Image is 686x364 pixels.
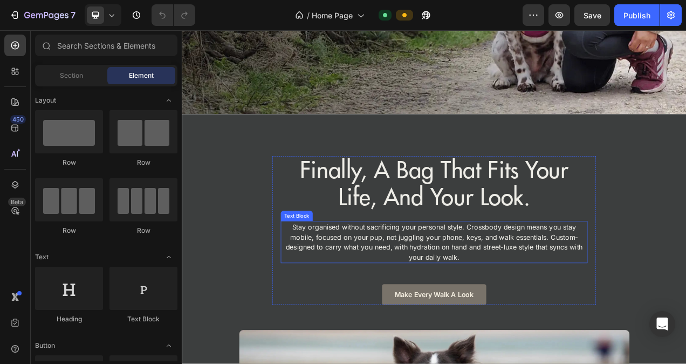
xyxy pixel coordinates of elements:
[4,4,80,26] button: 7
[35,341,55,350] span: Button
[35,35,177,56] input: Search Sections & Elements
[623,10,650,21] div: Publish
[257,326,390,353] a: Make Every Walk a Look
[35,252,49,262] span: Text
[35,314,103,324] div: Heading
[307,10,310,21] span: /
[649,311,675,337] div: Open Intercom Messenger
[10,115,26,124] div: 450
[273,333,374,346] p: Make Every Walk a Look
[35,158,103,167] div: Row
[35,226,103,235] div: Row
[35,96,56,105] span: Layout
[71,9,76,22] p: 7
[128,246,519,298] p: Stay organised without sacrificing your personal style. Crossbody design means you stay mobile, f...
[109,158,177,167] div: Row
[129,71,154,80] span: Element
[129,234,166,244] div: Text Block
[60,71,83,80] span: Section
[614,4,660,26] button: Publish
[109,314,177,324] div: Text Block
[160,337,177,354] span: Toggle open
[584,11,601,20] span: Save
[8,198,26,206] div: Beta
[574,4,610,26] button: Save
[109,226,177,235] div: Row
[182,30,686,364] iframe: Design area
[152,4,195,26] div: Undo/Redo
[160,248,177,266] span: Toggle open
[160,92,177,109] span: Toggle open
[127,162,520,234] h2: finally, a bag that fits your life, and your look.
[312,10,353,21] span: Home Page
